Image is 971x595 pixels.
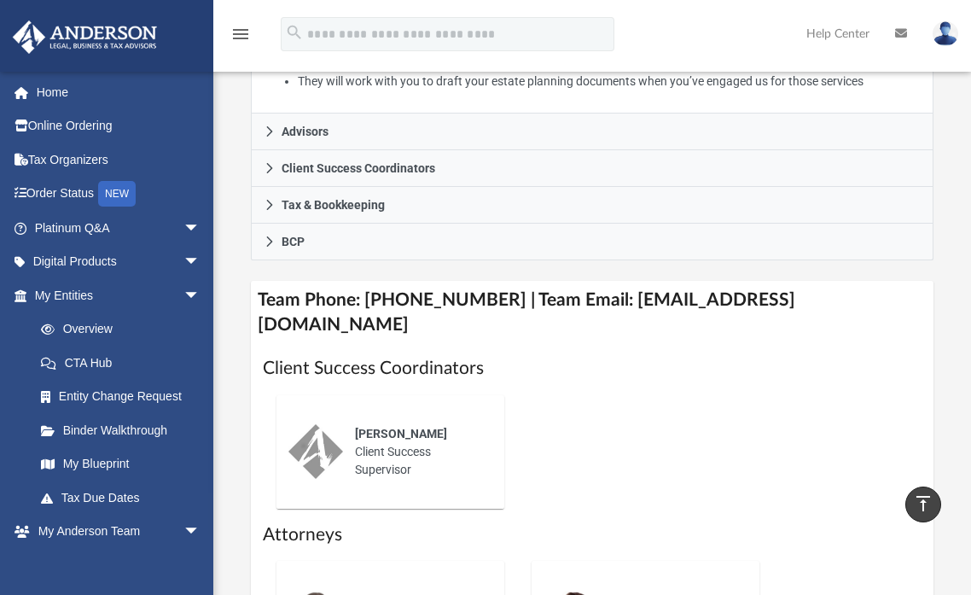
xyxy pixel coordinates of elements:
[251,150,933,187] a: Client Success Coordinators
[251,187,933,224] a: Tax & Bookkeeping
[285,23,304,42] i: search
[343,413,492,491] div: Client Success Supervisor
[24,312,226,347] a: Overview
[298,71,921,92] li: They will work with you to draft your estate planning documents when you’ve engaged us for those ...
[98,181,136,207] div: NEW
[12,109,226,143] a: Online Ordering
[355,427,447,440] span: [PERSON_NAME]
[183,211,218,246] span: arrow_drop_down
[913,493,933,514] i: vertical_align_top
[282,199,385,211] span: Tax & Bookkeeping
[230,32,251,44] a: menu
[183,245,218,280] span: arrow_drop_down
[8,20,162,54] img: Anderson Advisors Platinum Portal
[183,515,218,550] span: arrow_drop_down
[933,21,958,46] img: User Pic
[905,487,941,522] a: vertical_align_top
[12,75,226,109] a: Home
[24,447,218,481] a: My Blueprint
[24,413,226,447] a: Binder Walkthrough
[12,177,226,212] a: Order StatusNEW
[24,380,226,414] a: Entity Change Request
[24,346,226,380] a: CTA Hub
[282,162,435,174] span: Client Success Coordinators
[282,125,329,137] span: Advisors
[12,515,218,549] a: My Anderson Teamarrow_drop_down
[288,424,343,479] img: thumbnail
[263,522,921,547] h1: Attorneys
[12,245,226,279] a: Digital Productsarrow_drop_down
[282,236,305,248] span: BCP
[263,356,921,381] h1: Client Success Coordinators
[12,278,226,312] a: My Entitiesarrow_drop_down
[251,224,933,260] a: BCP
[230,24,251,44] i: menu
[12,143,226,177] a: Tax Organizers
[251,114,933,150] a: Advisors
[24,481,226,515] a: Tax Due Dates
[12,211,226,245] a: Platinum Q&Aarrow_drop_down
[183,278,218,313] span: arrow_drop_down
[251,281,933,345] h4: Team Phone: [PHONE_NUMBER] | Team Email: [EMAIL_ADDRESS][DOMAIN_NAME]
